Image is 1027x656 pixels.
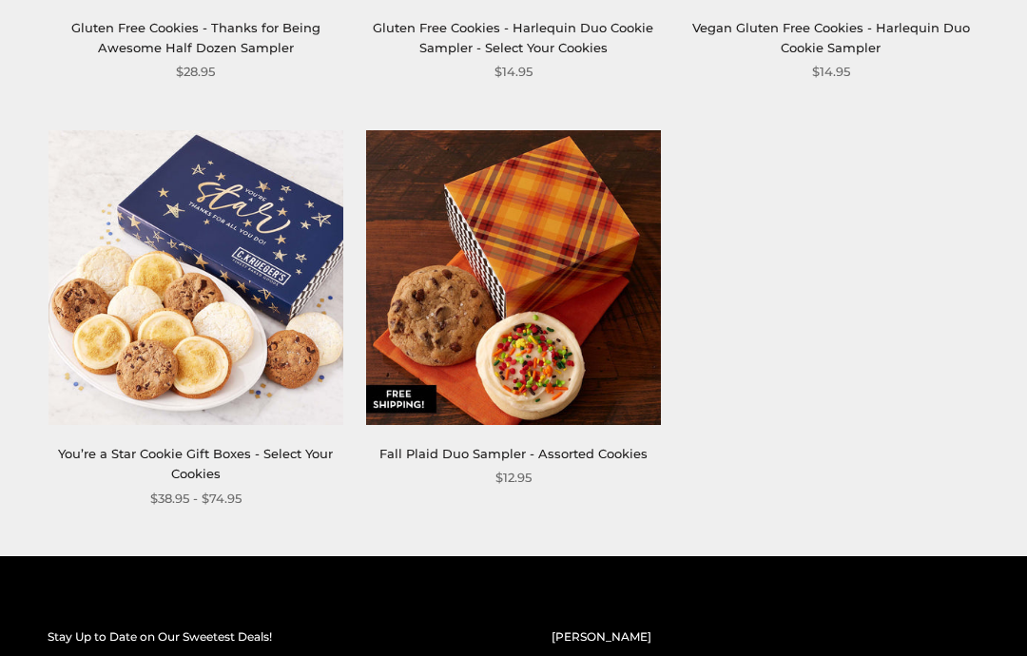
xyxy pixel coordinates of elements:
img: Fall Plaid Duo Sampler - Assorted Cookies [366,131,661,426]
a: Gluten Free Cookies - Thanks for Being Awesome Half Dozen Sampler [71,21,320,56]
a: Gluten Free Cookies - Harlequin Duo Cookie Sampler - Select Your Cookies [373,21,653,56]
h2: [PERSON_NAME] [552,628,979,647]
span: $38.95 - $74.95 [150,490,242,510]
a: Fall Plaid Duo Sampler - Assorted Cookies [379,447,648,462]
iframe: Sign Up via Text for Offers [15,584,197,641]
h2: Stay Up to Date on Our Sweetest Deals! [48,628,475,647]
a: You’re a Star Cookie Gift Boxes - Select Your Cookies [58,447,333,482]
a: Vegan Gluten Free Cookies - Harlequin Duo Cookie Sampler [692,21,970,56]
span: $14.95 [494,63,533,83]
span: $14.95 [812,63,850,83]
img: You’re a Star Cookie Gift Boxes - Select Your Cookies [48,131,343,426]
span: $12.95 [495,469,532,489]
span: $28.95 [176,63,215,83]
